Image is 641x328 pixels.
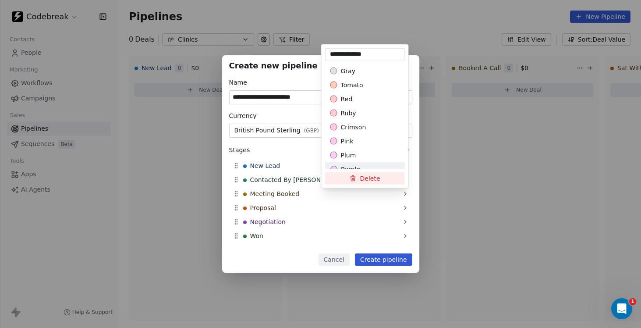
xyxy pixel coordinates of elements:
span: plum [341,151,356,160]
span: purple [341,165,360,174]
iframe: Intercom live chat [611,298,632,319]
span: pink [341,137,354,146]
span: red [341,95,353,103]
button: Delete [325,172,405,185]
span: crimson [341,123,366,132]
span: ruby [341,109,356,118]
span: 1 [629,298,636,305]
span: tomato [341,81,363,89]
span: gray [341,67,355,75]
